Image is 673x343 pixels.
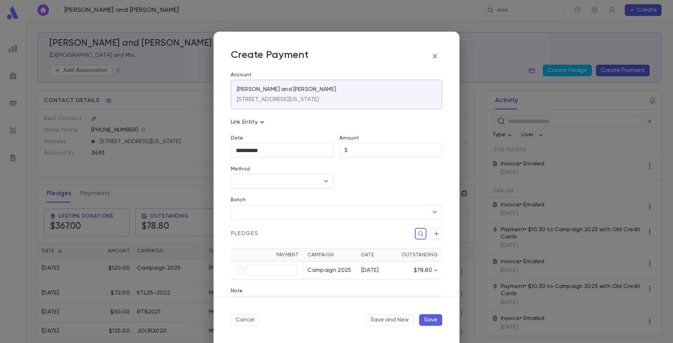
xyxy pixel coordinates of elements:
[419,314,442,326] button: Save
[430,207,440,217] button: Open
[394,262,442,279] td: $78.80
[357,248,394,262] th: Date
[237,86,336,93] p: [PERSON_NAME] and [PERSON_NAME]
[394,248,442,262] th: Outstanding
[231,143,334,157] input: Choose date, selected date is Aug 17, 2025
[366,314,413,326] button: Save and New
[231,314,259,326] button: Cancel
[231,248,303,262] th: Payment
[344,147,348,154] p: $
[231,118,266,127] p: Link Entity
[231,230,258,237] span: Pledges
[231,49,308,63] p: Create Payment
[303,262,357,279] td: Campaign 2025
[339,135,359,141] label: Amount
[231,166,250,172] label: Method
[231,288,243,294] label: Note
[321,176,331,186] button: Open
[361,267,389,274] div: [DATE]
[237,96,319,103] p: [STREET_ADDRESS][US_STATE]
[303,248,357,262] th: Campaign
[231,197,246,203] label: Batch
[231,72,442,78] label: Account
[231,135,334,141] label: Date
